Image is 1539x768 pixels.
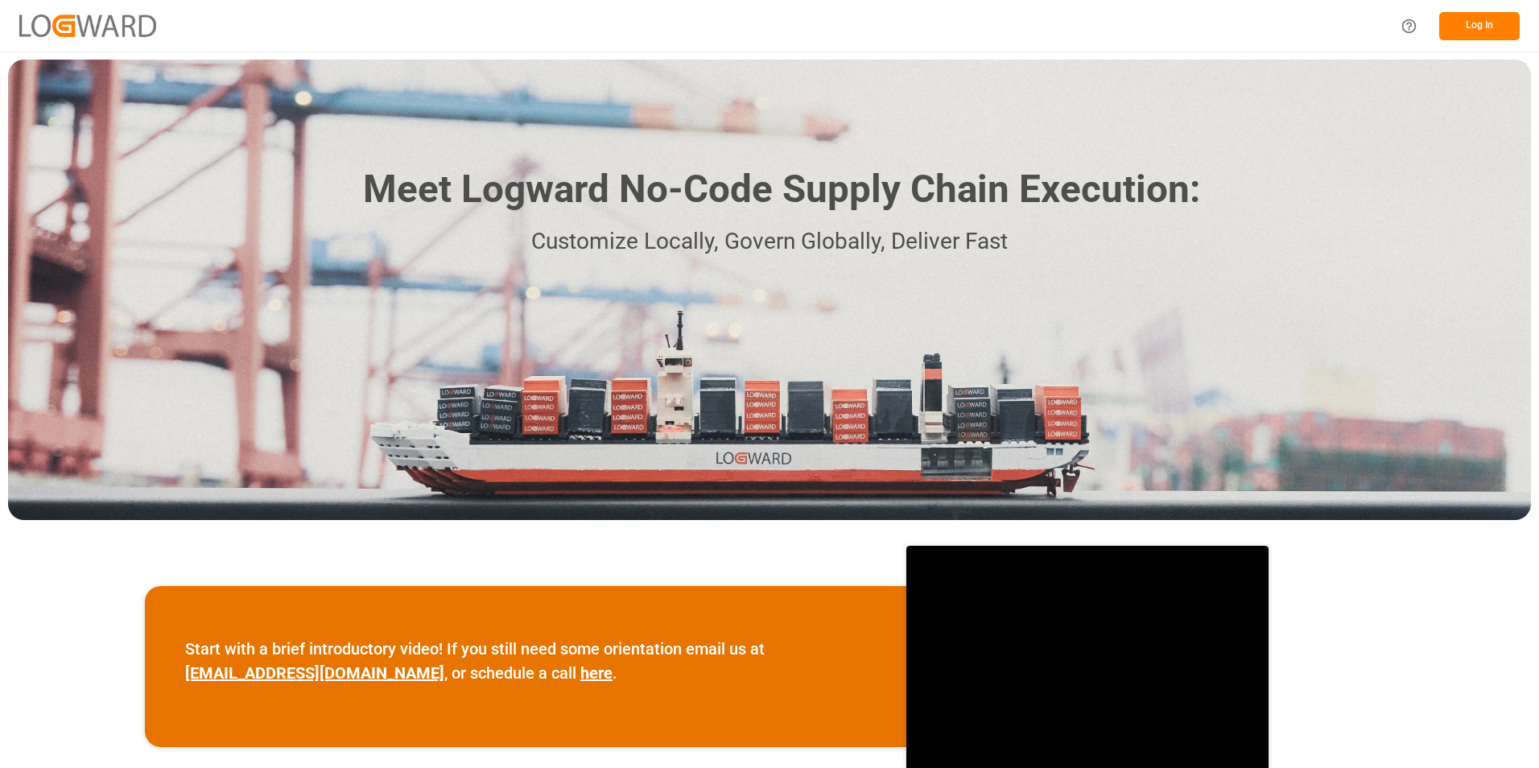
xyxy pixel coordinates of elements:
[339,224,1200,260] p: Customize Locally, Govern Globally, Deliver Fast
[185,663,444,683] a: [EMAIL_ADDRESS][DOMAIN_NAME]
[1391,8,1427,44] button: Help Center
[1439,12,1520,40] button: Log In
[363,161,1200,218] h1: Meet Logward No-Code Supply Chain Execution:
[580,663,613,683] a: here
[19,14,156,36] img: Logward_new_orange.png
[185,637,866,685] p: Start with a brief introductory video! If you still need some orientation email us at , or schedu...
